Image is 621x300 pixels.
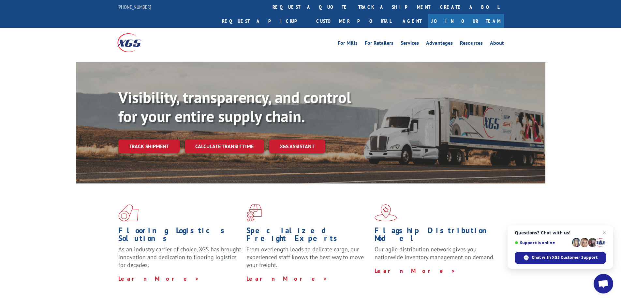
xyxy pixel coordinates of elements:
[375,227,498,245] h1: Flagship Distribution Model
[118,87,351,126] b: Visibility, transparency, and control for your entire supply chain.
[401,40,419,48] a: Services
[118,227,242,245] h1: Flooring Logistics Solutions
[426,40,453,48] a: Advantages
[118,245,241,269] span: As an industry carrier of choice, XGS has brought innovation and dedication to flooring logistics...
[217,14,311,28] a: Request a pickup
[600,229,608,237] span: Close chat
[515,252,606,264] div: Chat with XGS Customer Support
[428,14,504,28] a: Join Our Team
[269,139,325,153] a: XGS ASSISTANT
[246,245,370,275] p: From overlength loads to delicate cargo, our experienced staff knows the best way to move your fr...
[118,139,180,153] a: Track shipment
[246,204,262,221] img: xgs-icon-focused-on-flooring-red
[117,4,151,10] a: [PHONE_NUMBER]
[311,14,396,28] a: Customer Portal
[118,275,200,282] a: Learn More >
[375,204,397,221] img: xgs-icon-flagship-distribution-model-red
[246,275,328,282] a: Learn More >
[594,274,613,293] div: Open chat
[338,40,358,48] a: For Mills
[375,267,456,275] a: Learn More >
[515,240,569,245] span: Support is online
[460,40,483,48] a: Resources
[515,230,606,235] span: Questions? Chat with us!
[185,139,264,153] a: Calculate transit time
[490,40,504,48] a: About
[532,255,598,261] span: Chat with XGS Customer Support
[118,204,139,221] img: xgs-icon-total-supply-chain-intelligence-red
[246,227,370,245] h1: Specialized Freight Experts
[375,245,495,261] span: Our agile distribution network gives you nationwide inventory management on demand.
[365,40,393,48] a: For Retailers
[396,14,428,28] a: Agent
